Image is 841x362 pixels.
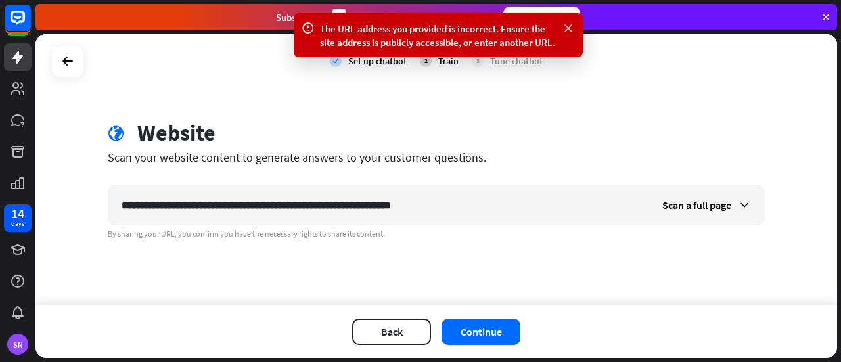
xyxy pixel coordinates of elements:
[11,219,24,229] div: days
[108,150,765,165] div: Scan your website content to generate answers to your customer questions.
[108,229,765,239] div: By sharing your URL, you confirm you have the necessary rights to share its content.
[330,55,342,67] i: check
[11,5,50,45] button: Open LiveChat chat widget
[276,9,493,26] div: Subscribe in days to get your first month for $1
[472,55,484,67] div: 3
[490,55,543,67] div: Tune chatbot
[11,208,24,219] div: 14
[4,204,32,232] a: 14 days
[108,125,124,142] i: globe
[662,198,731,212] span: Scan a full page
[420,55,432,67] div: 2
[503,7,580,28] div: Subscribe now
[332,9,346,26] div: 3
[442,319,520,345] button: Continue
[7,334,28,355] div: SN
[137,120,216,147] div: Website
[320,22,557,49] div: The URL address you provided is incorrect. Ensure the site address is publicly accessible, or ent...
[348,55,407,67] div: Set up chatbot
[352,319,431,345] button: Back
[438,55,459,67] div: Train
